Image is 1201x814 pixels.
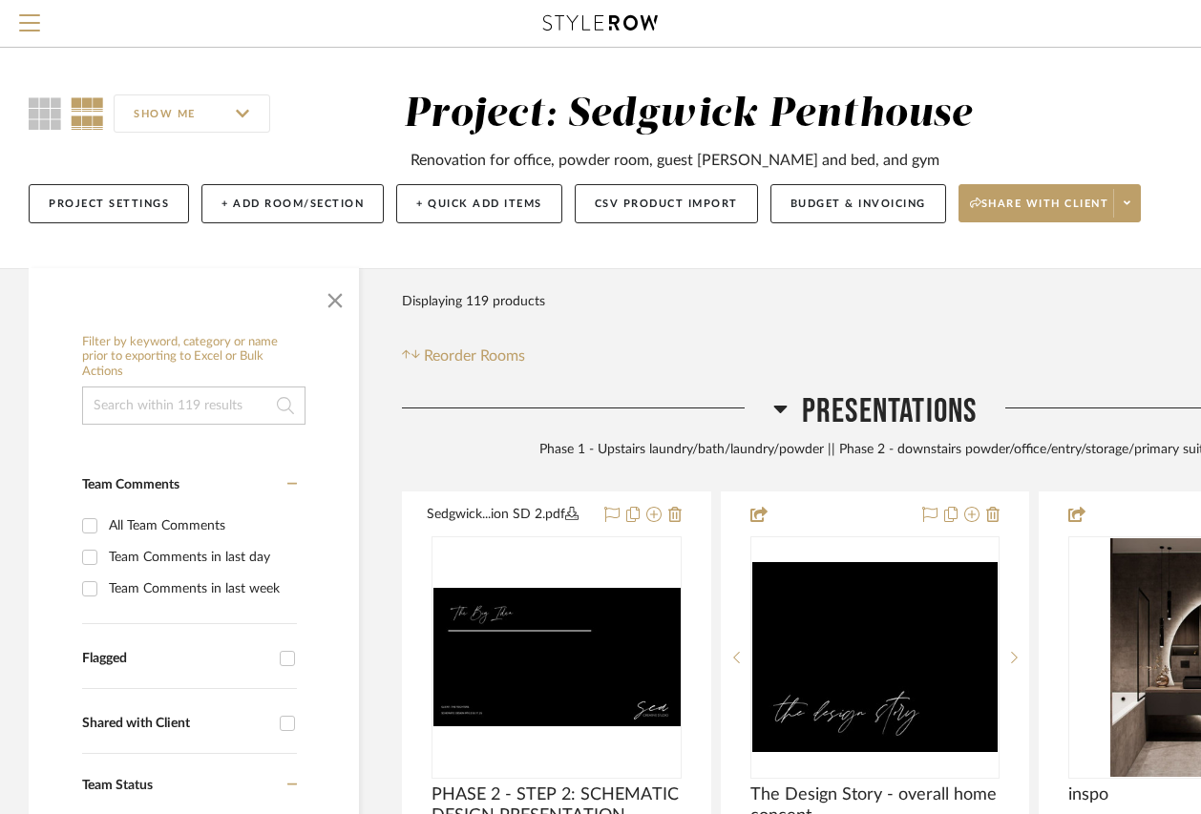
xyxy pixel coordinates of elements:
button: Reorder Rooms [402,344,525,367]
button: Budget & Invoicing [770,184,946,223]
img: PHASE 2 - STEP 2: SCHEMATIC DESIGN PRESENTATION [433,588,680,726]
button: + Add Room/Section [201,184,384,223]
span: Share with client [970,197,1109,225]
span: Team Comments [82,478,179,491]
button: + Quick Add Items [396,184,562,223]
div: Team Comments in last day [109,542,292,573]
button: CSV Product Import [575,184,758,223]
span: Reorder Rooms [424,344,525,367]
button: Close [316,278,354,316]
span: Team Status [82,779,153,792]
div: All Team Comments [109,511,292,541]
div: Flagged [82,651,270,667]
div: Project: Sedgwick Penthouse [404,94,972,135]
input: Search within 119 results [82,386,306,425]
div: Displaying 119 products [402,282,545,321]
img: The Design Story - overall home concept [752,562,999,752]
button: Project Settings [29,184,189,223]
button: Share with client [959,184,1142,222]
span: inspo [1068,784,1108,805]
div: Team Comments in last week [109,574,292,604]
button: Sedgwick...ion SD 2.pdf [427,504,593,527]
div: Renovation for office, powder room, guest [PERSON_NAME] and bed, and gym [411,149,939,172]
span: Presentations [802,391,978,432]
h6: Filter by keyword, category or name prior to exporting to Excel or Bulk Actions [82,335,306,380]
div: Shared with Client [82,716,270,732]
